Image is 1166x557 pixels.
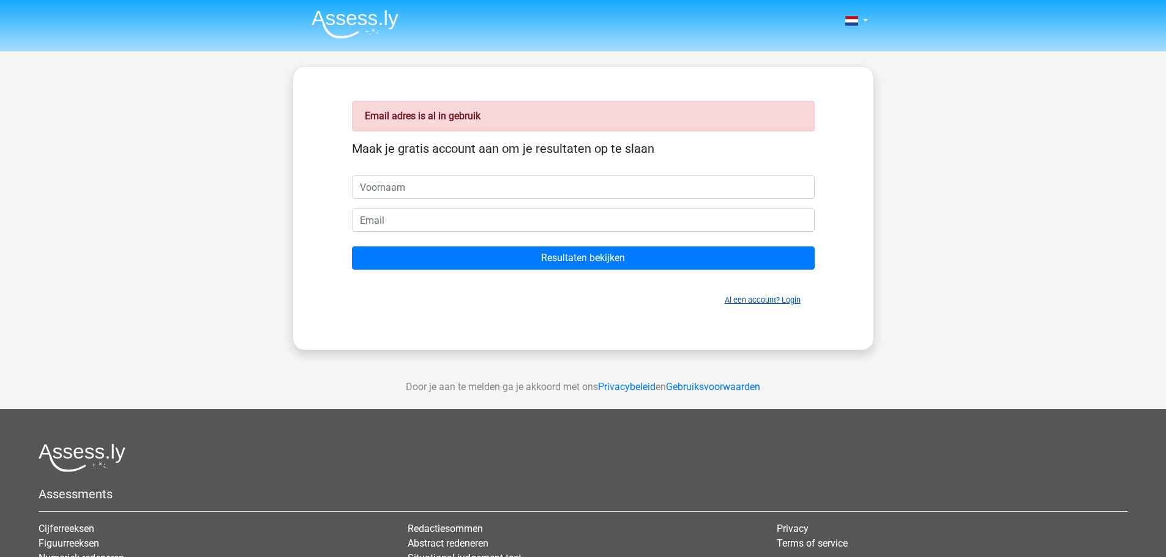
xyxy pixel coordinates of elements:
[352,175,815,199] input: Voornaam
[352,141,815,156] h5: Maak je gratis account aan om je resultaten op te slaan
[725,295,801,304] a: Al een account? Login
[777,523,809,534] a: Privacy
[365,110,480,122] strong: Email adres is al in gebruik
[666,381,760,393] a: Gebruiksvoorwaarden
[312,10,398,39] img: Assessly
[39,443,125,472] img: Assessly logo
[598,381,656,393] a: Privacybeleid
[352,208,815,232] input: Email
[39,487,1127,501] h5: Assessments
[408,537,488,549] a: Abstract redeneren
[352,246,815,270] input: Resultaten bekijken
[408,523,483,534] a: Redactiesommen
[777,537,848,549] a: Terms of service
[39,523,94,534] a: Cijferreeksen
[39,537,99,549] a: Figuurreeksen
